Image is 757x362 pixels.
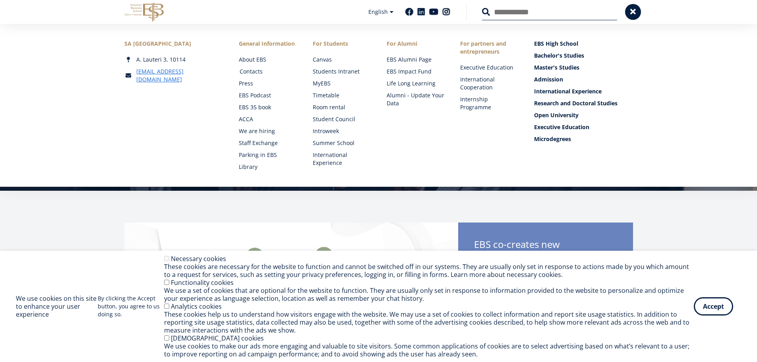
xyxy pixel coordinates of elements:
[429,8,438,16] a: Youtube
[460,40,518,56] span: For partners and entrepreneurs
[534,64,633,72] a: Master's Studies
[239,115,297,123] a: ACCA
[694,297,733,316] button: Accept
[171,278,234,287] label: Functionality cookies
[171,254,226,263] label: Necessary cookies
[313,40,371,48] a: For Students
[239,163,297,171] a: Library
[387,56,445,64] a: EBS Alumni Page
[136,68,223,83] a: [EMAIL_ADDRESS][DOMAIN_NAME]
[534,123,633,131] a: Executive Education
[474,250,617,262] span: Sustainability Toolkit for Startups
[387,79,445,87] a: Life Long Learning
[239,139,297,147] a: Staff Exchange
[313,115,371,123] a: Student Council
[387,40,445,48] span: For Alumni
[164,263,694,279] div: These cookies are necessary for the website to function and cannot be switched off in our systems...
[387,68,445,75] a: EBS Impact Fund
[239,79,297,87] a: Press
[239,56,297,64] a: About EBS
[534,135,633,143] a: Microdegrees
[313,56,371,64] a: Canvas
[417,8,425,16] a: Linkedin
[313,79,371,87] a: MyEBS
[313,151,371,167] a: International Experience
[534,111,633,119] a: Open University
[16,294,98,318] h2: We use cookies on this site to enhance your user experience
[240,68,298,75] a: Contacts
[164,310,694,334] div: These cookies help us to understand how visitors engage with the website. We may use a set of coo...
[239,151,297,159] a: Parking in EBS
[239,127,297,135] a: We are hiring
[313,91,371,99] a: Timetable
[164,342,694,358] div: We use cookies to make our ads more engaging and valuable to site visitors. Some common applicati...
[171,334,264,343] label: [DEMOGRAPHIC_DATA] cookies
[534,87,633,95] a: International Experience
[534,52,633,60] a: Bachelor's Studies
[460,75,518,91] a: International Cooperation
[313,68,371,75] a: Students Intranet
[124,40,223,48] div: SA [GEOGRAPHIC_DATA]
[98,294,164,318] p: By clicking the Accept button, you agree to us doing so.
[460,95,518,111] a: Internship Programme
[534,40,633,48] a: EBS High School
[164,287,694,302] div: We use a set of cookies that are optional for the website to function. They are usually only set ...
[313,103,371,111] a: Room rental
[474,238,617,265] span: EBS co-creates new
[313,139,371,147] a: Summer School
[239,91,297,99] a: EBS Podcast
[171,302,222,311] label: Analytics cookies
[534,75,633,83] a: Admission
[534,99,633,107] a: Research and Doctoral Studies
[124,56,223,64] div: A. Lauteri 3, 10114
[239,40,297,48] span: General Information
[387,91,445,107] a: Alumni - Update Your Data
[442,8,450,16] a: Instagram
[239,103,297,111] a: EBS 35 book
[313,127,371,135] a: Introweek
[405,8,413,16] a: Facebook
[460,64,518,72] a: Executive Education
